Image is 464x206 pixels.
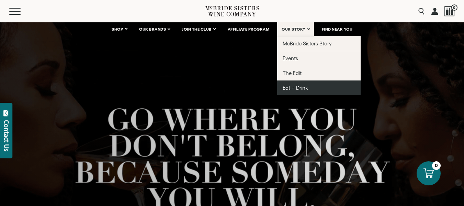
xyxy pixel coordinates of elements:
a: McBride Sisters Story [277,36,361,51]
a: OUR STORY [277,22,314,36]
span: Events [283,55,298,61]
span: OUR STORY [282,27,306,32]
span: SHOP [112,27,123,32]
span: The Edit [283,70,302,76]
div: Contact Us [3,120,10,151]
span: McBride Sisters Story [283,41,332,46]
a: OUR BRANDS [135,22,174,36]
span: FIND NEAR YOU [322,27,353,32]
a: Eat + Drink [277,80,361,95]
div: 0 [432,161,441,170]
button: Mobile Menu Trigger [9,8,34,15]
a: Events [277,51,361,66]
a: SHOP [107,22,131,36]
span: OUR BRANDS [139,27,166,32]
a: AFFILIATE PROGRAM [223,22,274,36]
span: Eat + Drink [283,85,308,91]
a: The Edit [277,66,361,80]
span: JOIN THE CLUB [182,27,212,32]
span: 0 [451,4,457,11]
a: JOIN THE CLUB [178,22,220,36]
span: AFFILIATE PROGRAM [228,27,270,32]
a: FIND NEAR YOU [317,22,357,36]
